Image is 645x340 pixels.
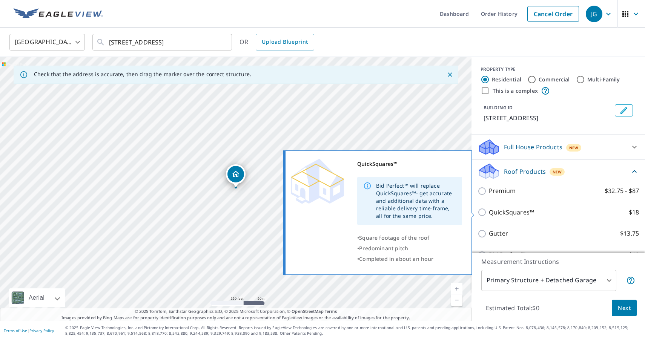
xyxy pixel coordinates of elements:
div: QuickSquares™ [357,159,462,169]
a: Cancel Order [527,6,579,22]
div: [GEOGRAPHIC_DATA] [9,32,85,53]
a: Current Level 17, Zoom Out [451,294,462,306]
span: Next [618,303,631,313]
img: EV Logo [14,8,103,20]
a: Upload Blueprint [256,34,314,51]
p: Full House Products [504,142,562,152]
label: Multi-Family [587,76,620,83]
p: Check that the address is accurate, then drag the marker over the correct structure. [34,71,251,78]
p: $32.75 - $87 [605,186,639,196]
p: © 2025 Eagle View Technologies, Inc. and Pictometry International Corp. All Rights Reserved. Repo... [65,325,641,336]
div: • [357,254,462,264]
a: OpenStreetMap [292,308,323,314]
a: Privacy Policy [29,328,54,333]
label: Residential [492,76,521,83]
p: [STREET_ADDRESS] [484,113,612,123]
img: Premium [291,159,344,204]
p: Premium [489,186,516,196]
div: • [357,243,462,254]
p: Roof Products [504,167,546,176]
button: Next [612,300,637,317]
span: Square footage of the roof [359,234,429,241]
p: Measurement Instructions [481,257,635,266]
p: Gutter [489,229,508,238]
label: This is a complex [493,87,538,95]
p: | [4,328,54,333]
input: Search by address or latitude-longitude [109,32,217,53]
p: $13.75 [620,229,639,238]
a: Terms of Use [4,328,27,333]
div: • [357,233,462,243]
span: New [569,145,579,151]
div: OR [240,34,314,51]
span: Completed in about an hour [359,255,433,262]
div: Full House ProductsNew [478,138,639,156]
div: Dropped pin, building 1, Residential property, 4164 Courtland Ter Rockford, IL 61109 [226,164,246,188]
p: QuickSquares™ [489,208,534,217]
label: Commercial [539,76,570,83]
div: Bid Perfect™ will replace QuickSquares™- get accurate and additional data with a reliable deliver... [376,179,456,223]
span: Upload Blueprint [262,37,308,47]
p: $18 [629,250,639,260]
div: Aerial [9,288,65,307]
p: Estimated Total: $0 [480,300,545,316]
p: BUILDING ID [484,104,513,111]
div: JG [586,6,602,22]
span: Predominant pitch [359,245,408,252]
div: Primary Structure + Detached Garage [481,270,616,291]
p: $18 [629,208,639,217]
div: PROPERTY TYPE [481,66,636,73]
p: Bid Perfect™ [489,250,525,260]
button: Edit building 1 [615,104,633,116]
span: © 2025 TomTom, Earthstar Geographics SIO, © 2025 Microsoft Corporation, © [135,308,337,315]
div: Roof ProductsNew [478,162,639,180]
div: Aerial [26,288,47,307]
span: Your report will include the primary structure and a detached garage if one exists. [626,276,635,285]
button: Close [445,70,455,80]
a: Terms [325,308,337,314]
a: Current Level 17, Zoom In [451,283,462,294]
span: New [553,169,562,175]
